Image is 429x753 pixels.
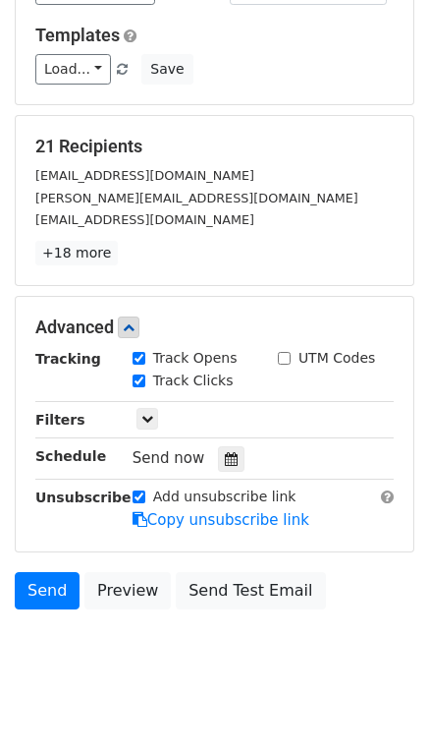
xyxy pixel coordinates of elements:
a: Copy unsubscribe link [133,511,309,529]
strong: Tracking [35,351,101,367]
label: Track Opens [153,348,238,369]
a: Templates [35,25,120,45]
a: +18 more [35,241,118,265]
strong: Unsubscribe [35,490,132,505]
strong: Filters [35,412,85,428]
strong: Schedule [35,448,106,464]
a: Preview [84,572,171,609]
a: Send Test Email [176,572,325,609]
small: [PERSON_NAME][EMAIL_ADDRESS][DOMAIN_NAME] [35,191,358,205]
small: [EMAIL_ADDRESS][DOMAIN_NAME] [35,168,254,183]
h5: Advanced [35,317,394,338]
button: Save [141,54,192,85]
small: [EMAIL_ADDRESS][DOMAIN_NAME] [35,212,254,227]
label: UTM Codes [298,348,375,369]
a: Load... [35,54,111,85]
a: Send [15,572,80,609]
iframe: Chat Widget [331,659,429,753]
span: Send now [133,449,205,467]
label: Track Clicks [153,371,234,391]
label: Add unsubscribe link [153,487,296,507]
h5: 21 Recipients [35,136,394,157]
